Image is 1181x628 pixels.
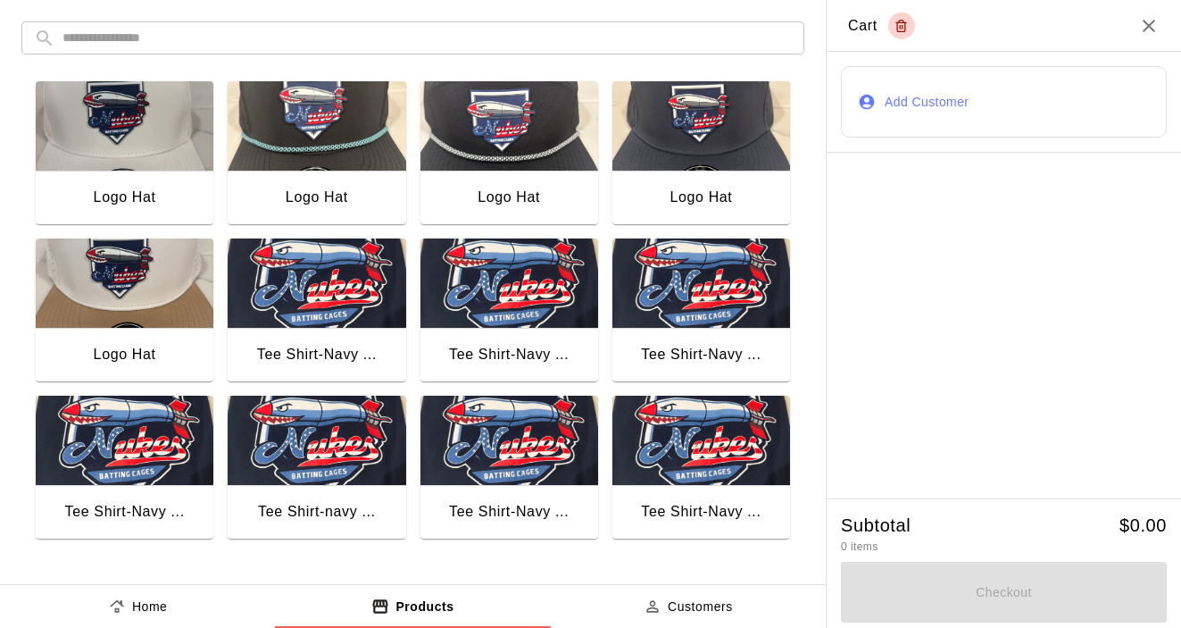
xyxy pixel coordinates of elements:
div: Logo Hat [670,186,732,209]
button: Logo HatLogo Hat [36,239,213,385]
div: Logo Hat [94,343,156,366]
button: Tee Shirt-Navy (YL)Tee Shirt-Navy ... [612,239,790,385]
img: Tee Shirt-Navy (YXL) [36,396,213,485]
button: Tee Shirt-Navy (YM)Tee Shirt-Navy ... [420,239,598,385]
img: Tee Shirt-Navy (YS) [228,239,405,328]
div: Cart [848,13,915,39]
button: Logo HatLogo Hat [420,81,598,228]
div: Tee Shirt-Navy ... [65,500,185,523]
p: Home [132,598,168,616]
img: Tee Shirt-navy (2XL) [228,396,405,485]
img: Logo Hat [36,239,213,328]
div: Tee Shirt-Navy ... [257,343,377,366]
button: Logo HatLogo Hat [228,81,405,228]
button: Close [1138,15,1160,37]
span: 0 items [841,540,877,553]
button: Tee Shirt-Navy (XL)Tee Shirt-Navy ... [420,396,598,542]
button: Tee Shirt-Navy (YS)Tee Shirt-Navy ... [228,239,405,385]
img: Logo Hat [36,81,213,171]
div: Tee Shirt-Navy ... [641,500,761,523]
div: Logo Hat [286,186,348,209]
p: Products [395,598,453,616]
img: Logo Hat [420,81,598,171]
img: Tee Shirt-Navy (L) [612,396,790,485]
button: Empty cart [888,13,915,39]
div: Logo Hat [94,186,156,209]
img: Tee Shirt-Navy (XL) [420,396,598,485]
div: Tee Shirt-Navy ... [449,343,569,366]
img: Logo Hat [612,81,790,171]
div: Tee Shirt-Navy ... [449,500,569,523]
img: Logo Hat [228,81,405,171]
img: Tee Shirt-Navy (YM) [420,239,598,328]
button: Tee Shirt-Navy (L)Tee Shirt-Navy ... [612,396,790,542]
button: Add Customer [841,66,1167,138]
button: Logo Hat Logo Hat [36,81,213,228]
h5: Subtotal [841,514,911,538]
button: Tee Shirt-navy (2XL)Tee Shirt-navy ... [228,396,405,542]
div: Tee Shirt-navy ... [258,500,376,523]
button: Tee Shirt-Navy (YXL)Tee Shirt-Navy ... [36,396,213,542]
h5: $ 0.00 [1119,514,1167,538]
div: Tee Shirt-Navy ... [641,343,761,366]
img: Tee Shirt-Navy (YL) [612,239,790,328]
p: Customers [668,598,733,616]
div: Logo Hat [478,186,540,209]
button: Logo HatLogo Hat [612,81,790,228]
